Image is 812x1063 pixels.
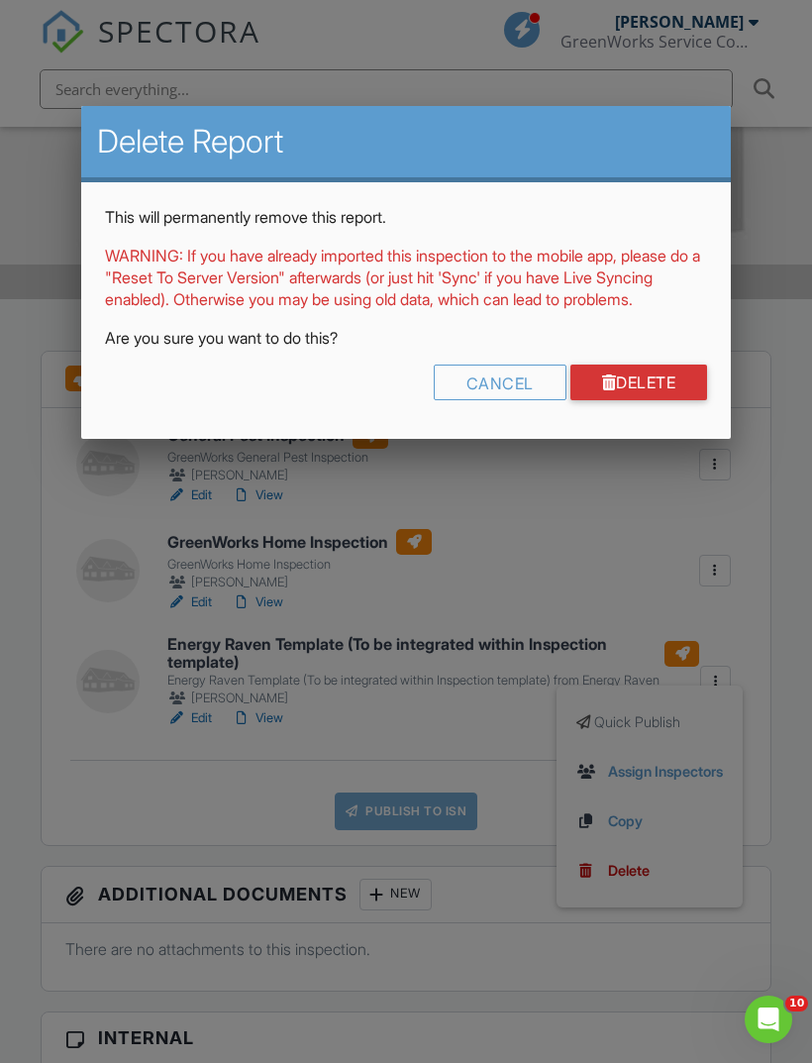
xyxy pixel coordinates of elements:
p: This will permanently remove this report. [105,206,707,228]
a: Delete [570,365,708,400]
p: Are you sure you want to do this? [105,327,707,349]
div: Cancel [434,365,566,400]
h2: Delete Report [97,122,715,161]
span: 10 [785,996,808,1011]
iframe: Intercom live chat [745,996,792,1043]
p: WARNING: If you have already imported this inspection to the mobile app, please do a "Reset To Se... [105,245,707,311]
